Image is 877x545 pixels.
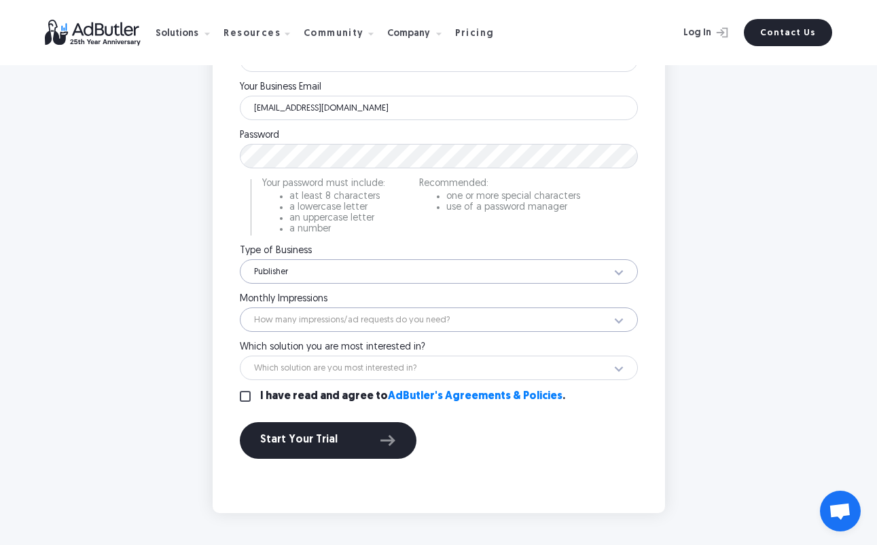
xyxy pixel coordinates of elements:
a: Log In [647,19,736,46]
a: Contact Us [744,19,832,46]
li: one or more special characters [446,192,580,202]
p: Your password must include: [262,179,385,189]
div: Resources [223,29,281,39]
li: a lowercase letter [289,203,385,212]
a: Pricing [455,26,505,39]
div: Start Your Trial [260,432,396,449]
label: Type of Business [240,246,638,256]
label: Your Business Email [240,83,638,92]
li: at least 8 characters [289,192,385,202]
li: a number [289,225,385,234]
div: Solutions [156,29,198,39]
div: Solutions [156,12,221,54]
div: Open chat [820,491,861,531]
label: Password [240,131,638,140]
li: an uppercase letter [289,214,385,223]
div: Community [304,12,384,54]
div: Pricing [455,29,495,39]
div: Company [387,29,430,39]
p: Recommended: [419,179,580,189]
div: Company [387,12,452,54]
label: Monthly Impressions [240,295,638,304]
a: AdButler's Agreements & Policies [388,391,562,402]
label: I have read and agree to . [260,391,565,402]
label: Which solution you are most interested in? [240,343,638,352]
div: Resources [223,12,301,54]
li: use of a password manager [446,203,580,212]
div: Community [304,29,364,39]
button: Start Your Trial [240,422,416,459]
